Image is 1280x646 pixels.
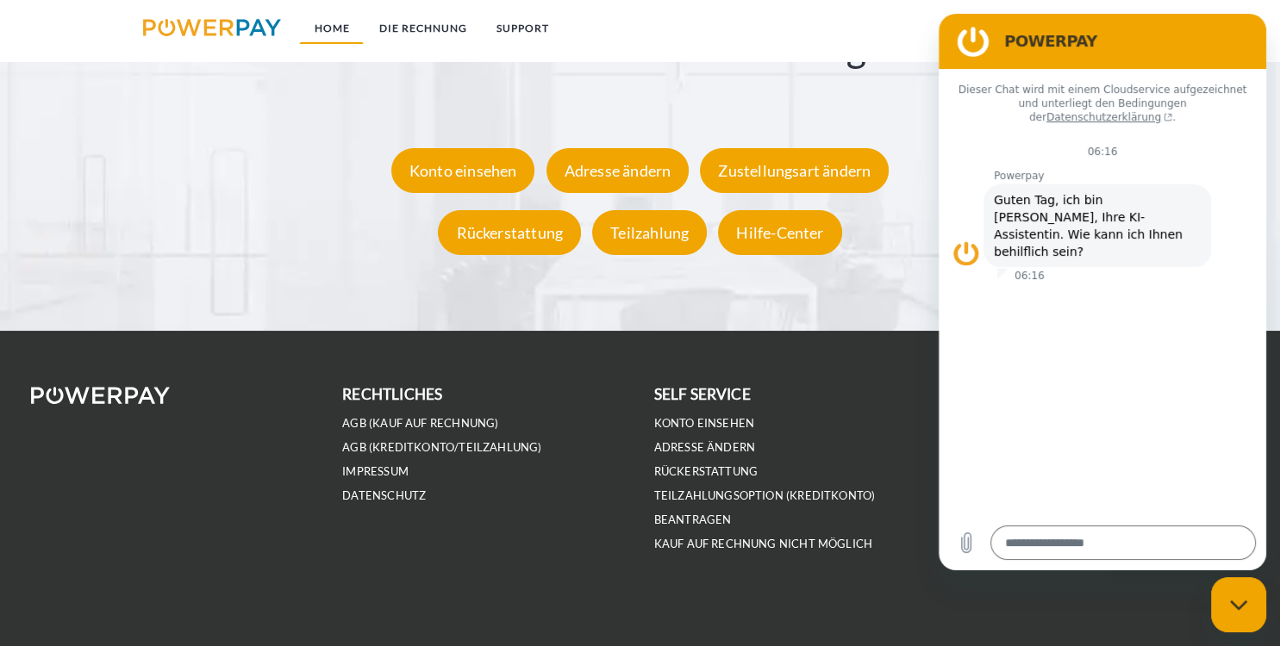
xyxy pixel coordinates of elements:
img: logo-powerpay.svg [143,19,282,36]
a: Konto einsehen [387,162,540,181]
a: Adresse ändern [654,440,756,455]
div: Zustellungsart ändern [700,149,889,194]
a: Kauf auf Rechnung nicht möglich [654,537,873,551]
a: agb [1049,13,1102,44]
a: Rückerstattung [434,224,585,243]
iframe: Schaltfläche zum Öffnen des Messaging-Fensters; Konversation läuft [1211,577,1266,632]
a: Adresse ändern [542,162,694,181]
a: Rückerstattung [654,464,759,479]
div: Teilzahlung [592,211,707,256]
div: Konto einsehen [391,149,535,194]
a: Konto einsehen [654,416,755,431]
a: AGB (Kreditkonto/Teilzahlung) [342,440,541,455]
a: Hilfe-Center [714,224,846,243]
a: Teilzahlungsoption (KREDITKONTO) beantragen [654,488,876,527]
a: Home [299,13,364,44]
b: rechtliches [342,385,442,403]
a: AGB (Kauf auf Rechnung) [342,416,498,431]
a: IMPRESSUM [342,464,409,479]
img: logo-powerpay-white.svg [31,387,170,404]
div: Hilfe-Center [718,211,841,256]
a: Teilzahlung [588,224,711,243]
div: Adresse ändern [546,149,690,194]
b: self service [654,385,751,403]
div: Rückerstattung [438,211,581,256]
a: DATENSCHUTZ [342,488,426,503]
a: Zustellungsart ändern [696,162,893,181]
a: SUPPORT [481,13,563,44]
iframe: Messaging-Fenster [939,14,1266,570]
a: DIE RECHNUNG [364,13,481,44]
